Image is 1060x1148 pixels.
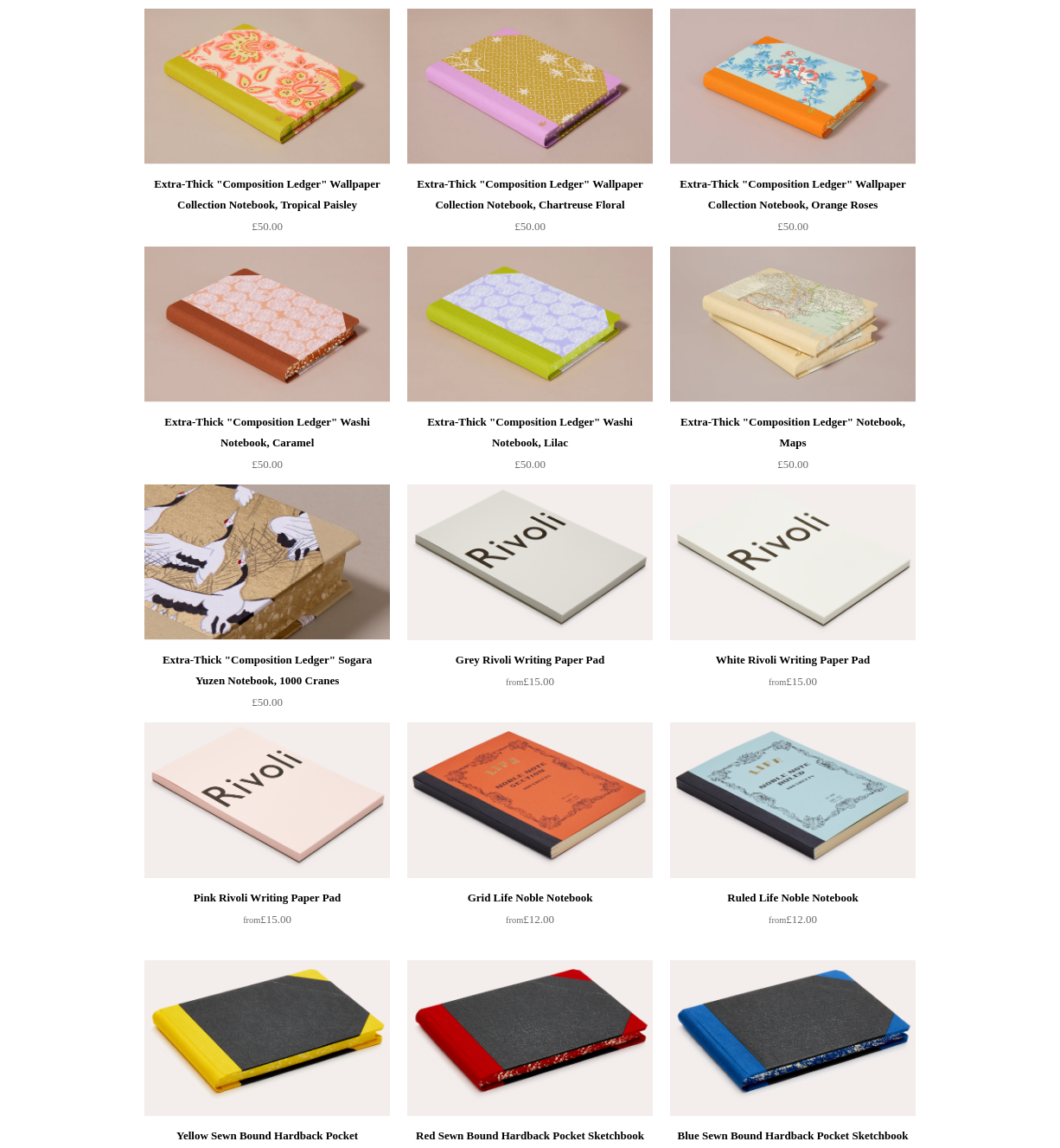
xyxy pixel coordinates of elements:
[144,650,390,721] a: Extra-Thick "Composition Ledger" Sogara Yuzen Notebook, 1000 Cranes £50.00
[144,960,390,1116] img: Yellow Sewn Bound Hardback Pocket Sketchbook
[144,247,390,402] img: Extra-Thick "Composition Ledger" Washi Notebook, Caramel
[407,888,653,959] a: Grid Life Noble Notebook from£12.00
[144,247,390,402] a: Extra-Thick "Composition Ledger" Washi Notebook, Caramel Extra-Thick "Composition Ledger" Washi N...
[670,247,916,402] img: Extra-Thick "Composition Ledger" Notebook, Maps
[412,174,648,215] div: Extra-Thick "Composition Ledger" Wallpaper Collection Notebook, Chartreuse Floral
[670,9,916,164] a: Extra-Thick "Composition Ledger" Wallpaper Collection Notebook, Orange Roses Extra-Thick "Composi...
[670,484,916,640] a: White Rivoli Writing Paper Pad White Rivoli Writing Paper Pad
[412,650,648,670] div: Grey Rivoli Writing Paper Pad
[777,220,808,233] span: £50.00
[144,888,390,959] a: Pink Rivoli Writing Paper Pad from£15.00
[144,9,390,164] img: Extra-Thick "Composition Ledger" Wallpaper Collection Notebook, Tropical Paisley
[674,1126,911,1146] div: Blue Sewn Bound Hardback Pocket Sketchbook
[514,220,546,233] span: £50.00
[407,247,653,402] a: Extra-Thick "Composition Ledger" Washi Notebook, Lilac Extra-Thick "Composition Ledger" Washi Not...
[407,9,653,164] img: Extra-Thick "Composition Ledger" Wallpaper Collection Notebook, Chartreuse Floral
[144,484,390,640] a: Extra-Thick "Composition Ledger" Sogara Yuzen Notebook, 1000 Cranes Extra-Thick "Composition Ledg...
[506,675,554,688] span: £15.00
[412,412,648,453] div: Extra-Thick "Composition Ledger" Washi Notebook, Lilac
[149,888,386,908] div: Pink Rivoli Writing Paper Pad
[670,722,916,878] img: Ruled Life Noble Notebook
[769,915,786,925] span: from
[769,677,786,687] span: from
[243,913,291,926] span: £15.00
[144,9,390,164] a: Extra-Thick "Composition Ledger" Wallpaper Collection Notebook, Tropical Paisley Extra-Thick "Com...
[412,888,648,908] div: Grid Life Noble Notebook
[674,174,911,215] div: Extra-Thick "Composition Ledger" Wallpaper Collection Notebook, Orange Roses
[144,484,390,640] img: Extra-Thick "Composition Ledger" Sogara Yuzen Notebook, 1000 Cranes
[407,960,653,1116] a: Red Sewn Bound Hardback Pocket Sketchbook Red Sewn Bound Hardback Pocket Sketchbook
[144,412,390,483] a: Extra-Thick "Composition Ledger" Washi Notebook, Caramel £50.00
[777,458,808,471] span: £50.00
[670,412,916,483] a: Extra-Thick "Composition Ledger" Notebook, Maps £50.00
[407,722,653,878] a: Grid Life Noble Notebook Grid Life Noble Notebook
[144,960,390,1116] a: Yellow Sewn Bound Hardback Pocket Sketchbook Yellow Sewn Bound Hardback Pocket Sketchbook
[670,960,916,1116] img: Blue Sewn Bound Hardback Pocket Sketchbook
[144,722,390,878] a: Pink Rivoli Writing Paper Pad Pink Rivoli Writing Paper Pad
[670,9,916,164] img: Extra-Thick "Composition Ledger" Wallpaper Collection Notebook, Orange Roses
[144,174,390,245] a: Extra-Thick "Composition Ledger" Wallpaper Collection Notebook, Tropical Paisley £50.00
[407,722,653,878] img: Grid Life Noble Notebook
[514,458,546,471] span: £50.00
[407,960,653,1116] img: Red Sewn Bound Hardback Pocket Sketchbook
[407,247,653,402] img: Extra-Thick "Composition Ledger" Washi Notebook, Lilac
[412,1126,648,1146] div: Red Sewn Bound Hardback Pocket Sketchbook
[252,220,283,233] span: £50.00
[407,484,653,640] img: Grey Rivoli Writing Paper Pad
[670,174,916,245] a: Extra-Thick "Composition Ledger" Wallpaper Collection Notebook, Orange Roses £50.00
[407,650,653,721] a: Grey Rivoli Writing Paper Pad from£15.00
[243,915,260,925] span: from
[252,458,283,471] span: £50.00
[149,650,386,691] div: Extra-Thick "Composition Ledger" Sogara Yuzen Notebook, 1000 Cranes
[674,412,911,453] div: Extra-Thick "Composition Ledger" Notebook, Maps
[670,722,916,878] a: Ruled Life Noble Notebook Ruled Life Noble Notebook
[670,650,916,721] a: White Rivoli Writing Paper Pad from£15.00
[506,677,523,687] span: from
[506,913,554,926] span: £12.00
[144,722,390,878] img: Pink Rivoli Writing Paper Pad
[252,696,283,709] span: £50.00
[769,675,817,688] span: £15.00
[670,247,916,402] a: Extra-Thick "Composition Ledger" Notebook, Maps Extra-Thick "Composition Ledger" Notebook, Maps
[407,9,653,164] a: Extra-Thick "Composition Ledger" Wallpaper Collection Notebook, Chartreuse Floral Extra-Thick "Co...
[670,484,916,640] img: White Rivoli Writing Paper Pad
[407,412,653,483] a: Extra-Thick "Composition Ledger" Washi Notebook, Lilac £50.00
[674,650,911,670] div: White Rivoli Writing Paper Pad
[149,174,386,215] div: Extra-Thick "Composition Ledger" Wallpaper Collection Notebook, Tropical Paisley
[670,888,916,959] a: Ruled Life Noble Notebook from£12.00
[769,913,817,926] span: £12.00
[670,960,916,1116] a: Blue Sewn Bound Hardback Pocket Sketchbook Blue Sewn Bound Hardback Pocket Sketchbook
[149,412,386,453] div: Extra-Thick "Composition Ledger" Washi Notebook, Caramel
[506,915,523,925] span: from
[674,888,911,908] div: Ruled Life Noble Notebook
[407,174,653,245] a: Extra-Thick "Composition Ledger" Wallpaper Collection Notebook, Chartreuse Floral £50.00
[407,484,653,640] a: Grey Rivoli Writing Paper Pad Grey Rivoli Writing Paper Pad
